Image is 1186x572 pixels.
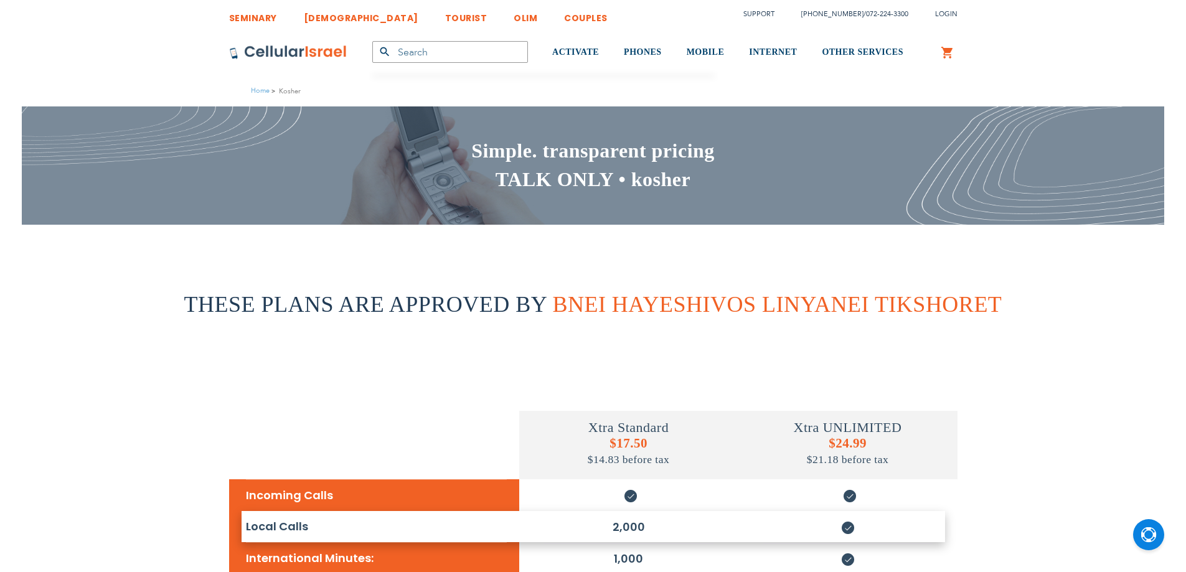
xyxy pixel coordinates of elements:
a: TOURIST [445,3,487,26]
a: [PHONE_NUMBER] [801,9,864,19]
span: PHONES [624,47,662,57]
a: Support [743,9,774,19]
li: 2,000 [544,512,713,542]
span: Login [935,9,958,19]
span: OTHER SERVICES [822,47,903,57]
span: BNEI HAYESHIVOS LINYANEI TIKSHORET [552,292,1002,317]
h2: Simple. transparent pricing [229,137,958,166]
span: ACTIVATE [552,47,599,57]
a: ACTIVATE [552,29,599,76]
span: MOBILE [687,47,725,57]
h4: Xtra UNLIMITED [738,420,958,436]
li: Local Calls [246,511,507,542]
a: SEMINARY [229,3,277,26]
span: $21.18 before tax [807,453,888,466]
input: Search [372,41,528,63]
li: Incoming Calls [246,479,507,511]
a: PHONES [624,29,662,76]
a: OLIM [514,3,537,26]
a: [DEMOGRAPHIC_DATA] [304,3,418,26]
h5: $17.50 [519,436,738,467]
li: / [789,5,908,23]
a: INTERNET [749,29,797,76]
strong: Kosher [279,85,301,97]
h5: $24.99 [738,436,958,467]
h2: TALK ONLY • kosher [229,166,958,194]
a: MOBILE [687,29,725,76]
a: 072-224-3300 [866,9,908,19]
span: THESE PLANS ARE APPROVED BY [184,292,547,317]
a: Home [251,86,270,95]
h4: Xtra Standard [519,420,738,436]
img: Cellular Israel Logo [229,45,347,60]
a: OTHER SERVICES [822,29,903,76]
a: COUPLES [564,3,608,26]
span: $14.83 before tax [588,453,669,466]
span: INTERNET [749,47,797,57]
